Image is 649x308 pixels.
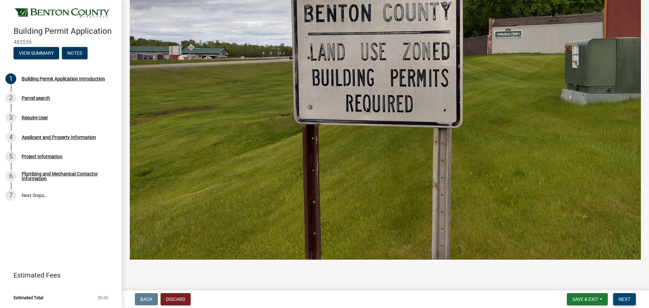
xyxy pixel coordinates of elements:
[22,115,48,120] div: Require User
[5,151,16,162] div: 5
[14,7,111,19] img: Benton County, Minnesota
[619,297,630,302] span: Next
[22,171,111,181] div: Plumbing and Mechanical Contactor Information
[613,293,636,305] button: Next
[14,47,59,59] button: View Summary
[5,171,16,182] div: 6
[5,73,16,84] div: 1
[98,295,108,300] span: $0.00
[135,293,158,305] button: Back
[161,293,191,305] button: Discard
[5,190,16,201] div: 7
[14,26,116,36] h4: Building Permit Application
[572,297,598,302] span: Save & Exit
[5,132,16,143] div: 4
[22,135,96,140] div: Applicant and Property Information
[140,297,152,302] span: Back
[5,93,16,103] div: 2
[5,268,111,282] a: Estimated Fees
[14,295,43,300] span: Estimated Total
[22,76,105,81] div: Building Permit Application Introduction
[62,51,88,56] wm-modal-confirm: Notes
[5,112,16,123] div: 3
[22,154,63,159] div: Project Information
[14,39,108,45] span: 483536
[62,47,88,59] button: Notes
[22,96,50,100] div: Parcel search
[14,51,59,56] wm-modal-confirm: Summary
[567,293,608,305] button: Save & Exit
